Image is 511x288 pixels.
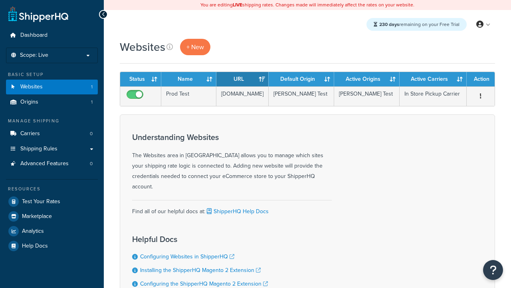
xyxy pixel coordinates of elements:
[120,39,165,55] h1: Websites
[6,95,98,110] a: Origins 1
[91,84,93,90] span: 1
[22,228,44,235] span: Analytics
[366,18,467,31] div: remaining on your Free Trial
[6,126,98,141] a: Carriers 0
[483,260,503,280] button: Open Resource Center
[6,239,98,253] a: Help Docs
[8,6,68,22] a: ShipperHQ Home
[334,72,400,86] th: Active Origins: activate to sort column ascending
[6,224,98,238] a: Analytics
[140,252,234,261] a: Configuring Websites in ShipperHQ
[22,198,60,205] span: Test Your Rates
[400,86,467,106] td: In Store Pickup Carrier
[379,21,399,28] strong: 230 days
[140,266,261,274] a: Installing the ShipperHQ Magento 2 Extension
[132,235,276,244] h3: Helpful Docs
[22,243,48,250] span: Help Docs
[6,186,98,192] div: Resources
[20,32,48,39] span: Dashboard
[6,71,98,78] div: Basic Setup
[90,160,93,167] span: 0
[6,209,98,224] a: Marketplace
[467,72,495,86] th: Action
[140,280,268,288] a: Configuring the ShipperHQ Magento 2 Extension
[400,72,467,86] th: Active Carriers: activate to sort column ascending
[132,133,332,192] div: The Websites area in [GEOGRAPHIC_DATA] allows you to manage which sites your shipping rate logic ...
[205,207,269,216] a: ShipperHQ Help Docs
[186,42,204,52] span: + New
[6,28,98,43] a: Dashboard
[180,39,210,55] a: + New
[269,86,334,106] td: [PERSON_NAME] Test
[6,118,98,124] div: Manage Shipping
[6,142,98,156] a: Shipping Rules
[20,130,40,137] span: Carriers
[91,99,93,106] span: 1
[120,72,161,86] th: Status: activate to sort column ascending
[6,80,98,94] li: Websites
[22,213,52,220] span: Marketplace
[6,95,98,110] li: Origins
[216,72,269,86] th: URL: activate to sort column ascending
[216,86,269,106] td: [DOMAIN_NAME]
[6,156,98,171] a: Advanced Features 0
[6,126,98,141] li: Carriers
[161,72,216,86] th: Name: activate to sort column ascending
[20,146,57,152] span: Shipping Rules
[233,1,242,8] b: LIVE
[334,86,400,106] td: [PERSON_NAME] Test
[6,194,98,209] a: Test Your Rates
[6,80,98,94] a: Websites 1
[20,99,38,106] span: Origins
[132,200,332,217] div: Find all of our helpful docs at:
[20,84,43,90] span: Websites
[161,86,216,106] td: Prod Test
[132,133,332,142] h3: Understanding Websites
[269,72,334,86] th: Default Origin: activate to sort column ascending
[90,130,93,137] span: 0
[20,160,69,167] span: Advanced Features
[20,52,48,59] span: Scope: Live
[6,156,98,171] li: Advanced Features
